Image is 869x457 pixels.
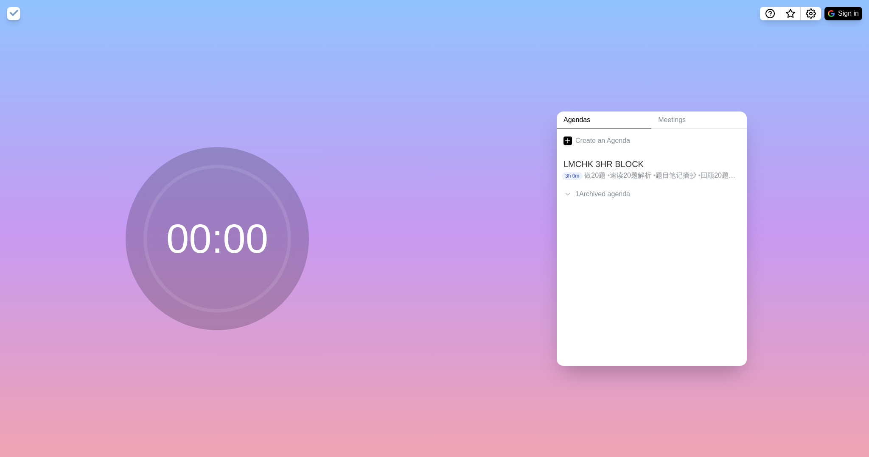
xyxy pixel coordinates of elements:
p: 3h 0m [562,172,583,180]
img: timeblocks logo [7,7,20,20]
a: Agendas [557,111,651,129]
p: 做20题 速读20题解析 题目笔记摘抄 回顾20题每个选项选与不选的原因 [584,170,740,181]
span: • [653,172,656,179]
h2: LMCHK 3HR BLOCK [563,158,740,170]
button: Settings [801,7,821,20]
button: What’s new [780,7,801,20]
div: . [557,203,747,220]
button: Help [760,7,780,20]
span: • [698,172,701,179]
a: Create an Agenda [557,129,747,153]
div: 1 Archived agenda [557,186,747,203]
img: google logo [828,10,835,17]
a: Meetings [651,111,747,129]
span: • [608,172,610,179]
button: Sign in [824,7,862,20]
